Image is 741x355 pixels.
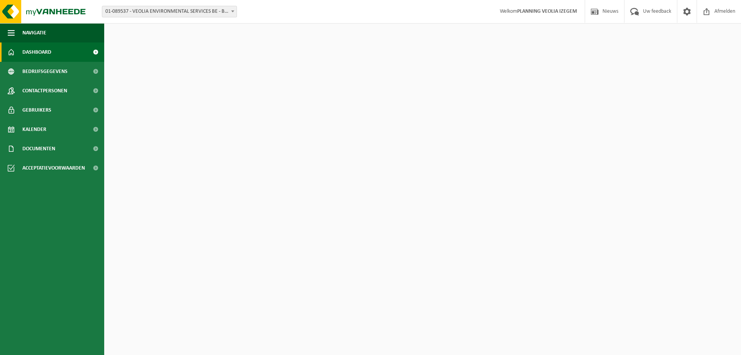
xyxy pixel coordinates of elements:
[517,8,577,14] strong: PLANNING VEOLIA IZEGEM
[22,42,51,62] span: Dashboard
[22,158,85,178] span: Acceptatievoorwaarden
[22,120,46,139] span: Kalender
[22,100,51,120] span: Gebruikers
[22,139,55,158] span: Documenten
[22,62,68,81] span: Bedrijfsgegevens
[22,81,67,100] span: Contactpersonen
[102,6,237,17] span: 01-089537 - VEOLIA ENVIRONMENTAL SERVICES BE - BEERSE
[22,23,46,42] span: Navigatie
